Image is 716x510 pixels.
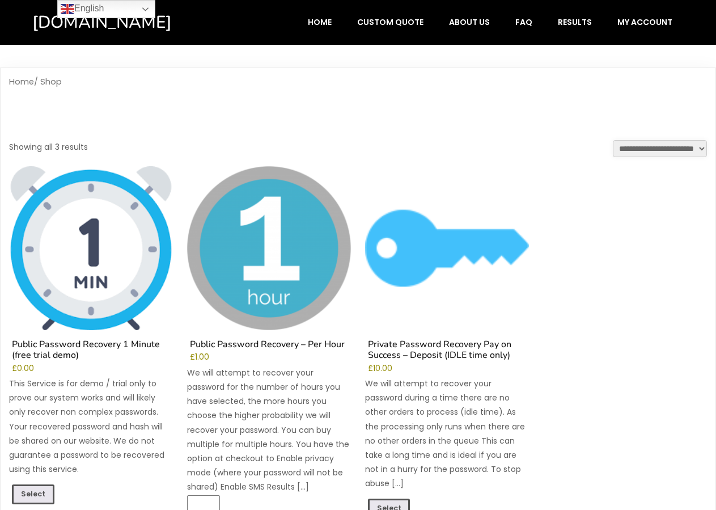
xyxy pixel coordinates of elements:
[187,339,351,353] h2: Public Password Recovery – Per Hour
[12,363,34,374] bdi: 0.00
[605,11,684,33] a: My account
[9,166,173,330] img: Public Password Recovery 1 Minute (free trial demo)
[9,76,34,87] a: Home
[32,11,220,33] a: [DOMAIN_NAME]
[515,17,532,27] span: FAQ
[613,140,707,157] select: Shop order
[365,166,529,330] img: Private Password Recovery Pay on Success - Deposit (IDLE time only)
[558,17,592,27] span: Results
[190,352,209,363] bdi: 1.00
[368,363,392,374] bdi: 10.00
[9,140,88,154] p: Showing all 3 results
[187,366,351,495] p: We will attempt to recover your password for the number of hours you have selected, the more hour...
[357,17,423,27] span: Custom Quote
[9,166,173,364] a: Public Password Recovery 1 Minute (free trial demo)
[365,339,529,364] h2: Private Password Recovery Pay on Success – Deposit (IDLE time only)
[546,11,604,33] a: Results
[9,339,173,364] h2: Public Password Recovery 1 Minute (free trial demo)
[9,77,707,87] nav: Breadcrumb
[61,2,74,16] img: en
[449,17,490,27] span: About Us
[617,17,672,27] span: My account
[437,11,502,33] a: About Us
[365,166,529,364] a: Private Password Recovery Pay on Success – Deposit (IDLE time only)
[9,96,707,140] h1: Shop
[308,17,332,27] span: Home
[12,484,54,504] a: Read more about “Public Password Recovery 1 Minute (free trial demo)”
[345,11,435,33] a: Custom Quote
[503,11,544,33] a: FAQ
[187,166,351,353] a: Public Password Recovery – Per Hour
[9,377,173,477] p: This Service is for demo / trial only to prove our system works and will likely only recover non ...
[187,166,351,330] img: Public Password Recovery - Per Hour
[12,363,17,374] span: £
[296,11,344,33] a: Home
[190,352,195,363] span: £
[365,377,529,491] p: We will attempt to recover your password during a time there are no other orders to process (idle...
[368,363,373,374] span: £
